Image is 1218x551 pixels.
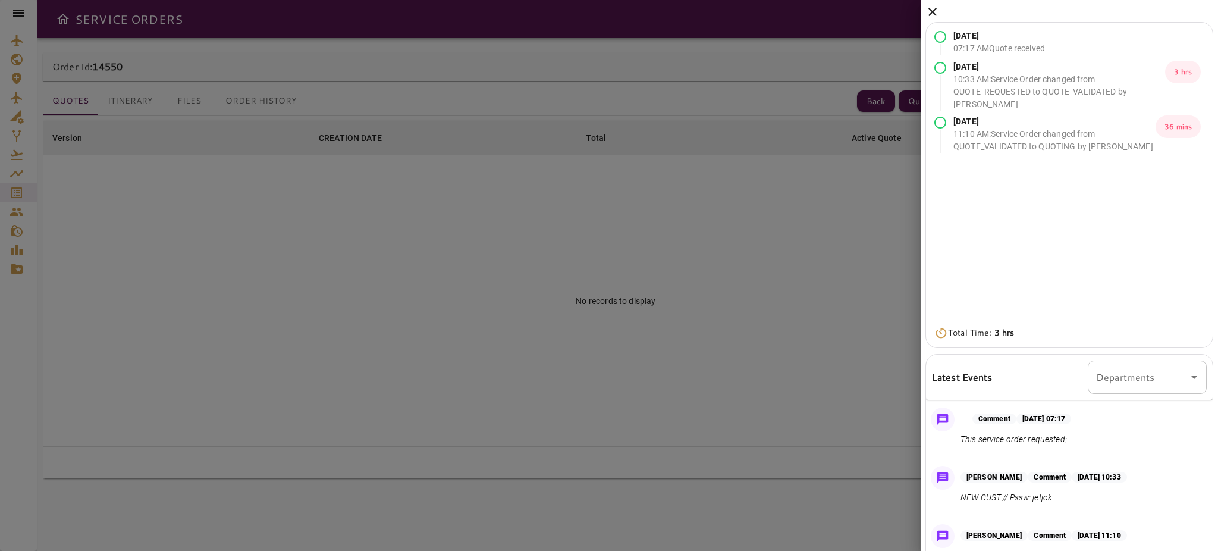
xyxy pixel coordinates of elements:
[953,30,1045,42] p: [DATE]
[953,128,1156,153] p: 11:10 AM : Service Order changed from QUOTE_VALIDATED to QUOTING by [PERSON_NAME]
[934,528,951,544] img: Message Icon
[994,327,1015,339] b: 3 hrs
[932,370,993,385] h6: Latest Events
[948,327,1014,339] p: Total Time:
[953,61,1165,73] p: [DATE]
[934,327,948,339] img: Timer Icon
[934,469,951,486] img: Message Icon
[1156,115,1201,138] p: 36 mins
[1186,369,1203,386] button: Open
[1028,472,1072,483] p: Comment
[1016,414,1071,424] p: [DATE] 07:17
[953,115,1156,128] p: [DATE]
[1028,530,1072,541] p: Comment
[953,73,1165,111] p: 10:33 AM : Service Order changed from QUOTE_REQUESTED to QUOTE_VALIDATED by [PERSON_NAME]
[960,433,1071,446] p: This service order requested:
[953,42,1045,55] p: 07:17 AM Quote received
[1072,530,1126,541] p: [DATE] 11:10
[1072,472,1126,483] p: [DATE] 10:33
[960,472,1028,483] p: [PERSON_NAME]
[960,530,1028,541] p: [PERSON_NAME]
[934,411,951,428] img: Message Icon
[960,491,1127,504] p: NEW CUST // Pssw: jetjok
[972,414,1016,424] p: Comment
[1165,61,1201,83] p: 3 hrs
